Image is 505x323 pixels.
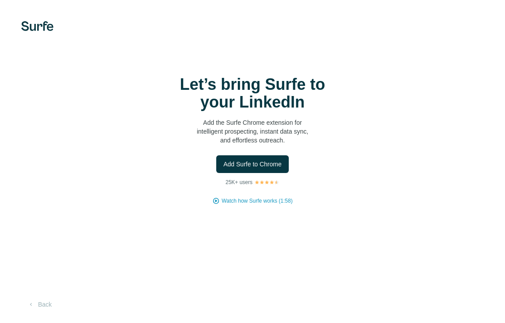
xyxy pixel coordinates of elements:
p: 25K+ users [226,178,252,186]
button: Watch how Surfe works (1:58) [222,197,292,205]
p: Add the Surfe Chrome extension for intelligent prospecting, instant data sync, and effortless out... [164,118,341,145]
button: Add Surfe to Chrome [216,155,289,173]
span: Add Surfe to Chrome [223,160,282,169]
h1: Let’s bring Surfe to your LinkedIn [164,76,341,111]
button: Back [21,296,58,312]
img: Surfe's logo [21,21,54,31]
img: Rating Stars [254,180,279,185]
